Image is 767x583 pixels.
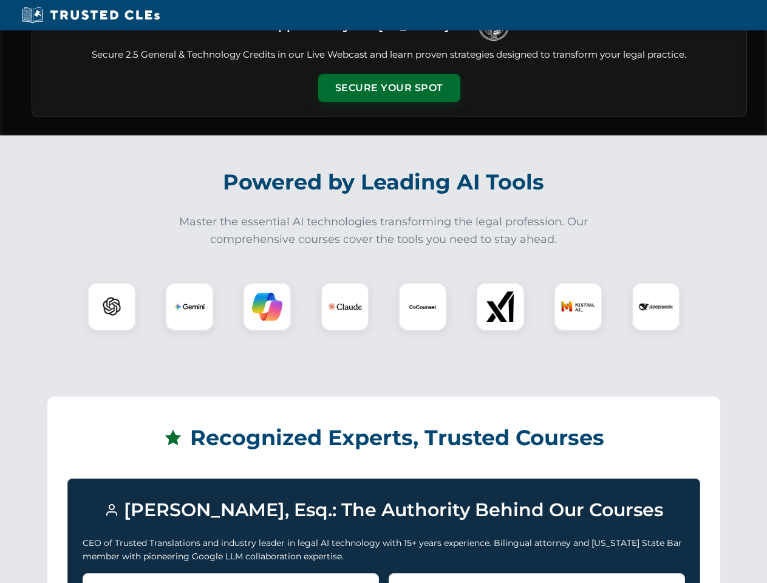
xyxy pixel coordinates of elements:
[485,291,516,322] img: xAI Logo
[243,282,291,331] div: Copilot
[561,290,595,324] img: Mistral AI Logo
[321,282,369,331] div: Claude
[252,291,282,322] img: Copilot Logo
[18,6,163,24] img: Trusted CLEs
[328,290,362,324] img: Claude Logo
[632,282,680,331] div: DeepSeek
[83,536,685,564] p: CEO of Trusted Translations and industry leader in legal AI technology with 15+ years experience....
[407,291,438,322] img: CoCounsel Logo
[318,74,460,102] button: Secure Your Spot
[94,289,129,324] img: ChatGPT Logo
[476,282,525,331] div: xAI
[554,282,602,331] div: Mistral AI
[67,417,700,459] h2: Recognized Experts, Trusted Courses
[171,213,596,248] p: Master the essential AI technologies transforming the legal profession. Our comprehensive courses...
[47,161,720,203] h2: Powered by Leading AI Tools
[47,48,732,62] p: Secure 2.5 General & Technology Credits in our Live Webcast and learn proven strategies designed ...
[83,494,685,527] h3: [PERSON_NAME], Esq.: The Authority Behind Our Courses
[639,290,673,324] img: DeepSeek Logo
[398,282,447,331] div: CoCounsel
[174,291,205,322] img: Gemini Logo
[87,282,136,331] div: ChatGPT
[165,282,214,331] div: Gemini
